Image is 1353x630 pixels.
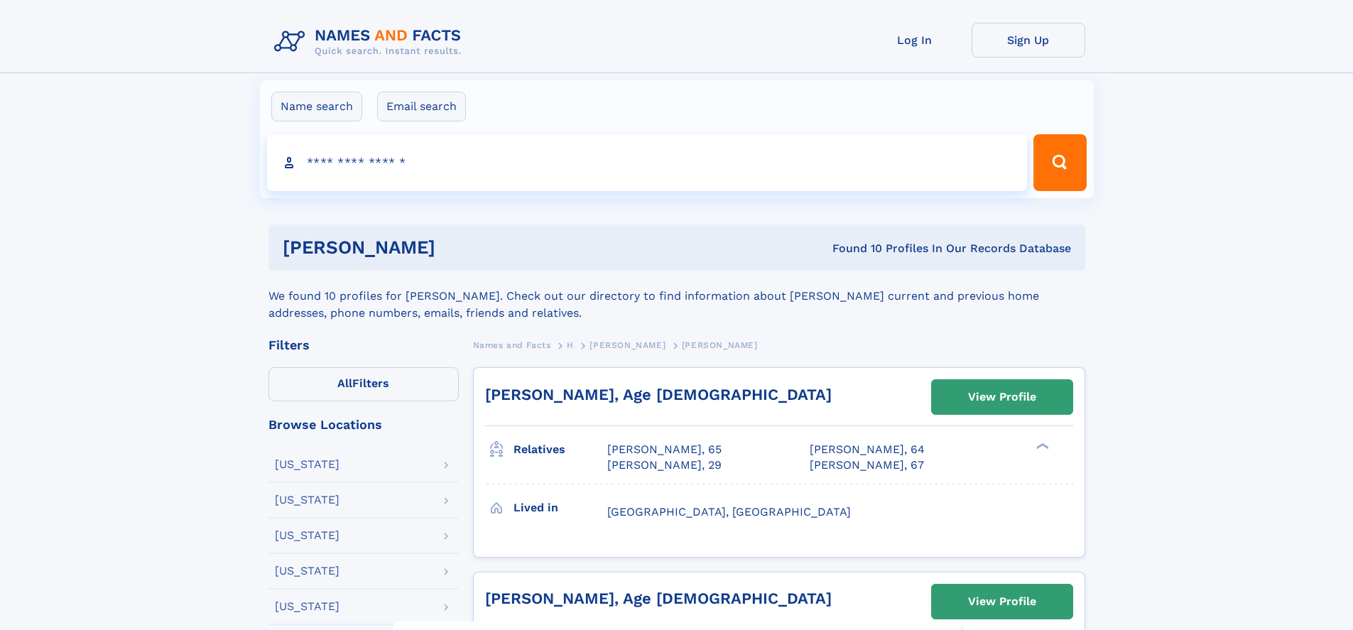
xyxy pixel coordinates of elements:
a: [PERSON_NAME], Age [DEMOGRAPHIC_DATA] [485,386,832,403]
button: Search Button [1033,134,1086,191]
span: [GEOGRAPHIC_DATA], [GEOGRAPHIC_DATA] [607,505,851,518]
span: H [567,340,574,350]
h3: Lived in [514,496,607,520]
div: [US_STATE] [275,565,339,577]
a: View Profile [932,380,1072,414]
span: [PERSON_NAME] [682,340,758,350]
a: View Profile [932,585,1072,619]
div: [US_STATE] [275,601,339,612]
label: Email search [377,92,466,121]
label: Name search [271,92,362,121]
div: View Profile [968,585,1036,618]
label: Filters [268,367,459,401]
div: Browse Locations [268,418,459,431]
div: [US_STATE] [275,494,339,506]
div: View Profile [968,381,1036,413]
a: [PERSON_NAME], 67 [810,457,924,473]
a: [PERSON_NAME], Age [DEMOGRAPHIC_DATA] [485,590,832,607]
a: Names and Facts [473,336,551,354]
a: Log In [858,23,972,58]
h3: Relatives [514,438,607,462]
input: search input [267,134,1028,191]
a: [PERSON_NAME], 65 [607,442,722,457]
div: [US_STATE] [275,459,339,470]
div: We found 10 profiles for [PERSON_NAME]. Check out our directory to find information about [PERSON... [268,271,1085,322]
div: Filters [268,339,459,352]
div: Found 10 Profiles In Our Records Database [634,241,1071,256]
a: [PERSON_NAME], 64 [810,442,925,457]
a: [PERSON_NAME] [589,336,665,354]
div: ❯ [1033,442,1050,451]
div: [US_STATE] [275,530,339,541]
span: All [337,376,352,390]
a: [PERSON_NAME], 29 [607,457,722,473]
a: Sign Up [972,23,1085,58]
span: [PERSON_NAME] [589,340,665,350]
img: Logo Names and Facts [268,23,473,61]
a: H [567,336,574,354]
h1: [PERSON_NAME] [283,239,634,256]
